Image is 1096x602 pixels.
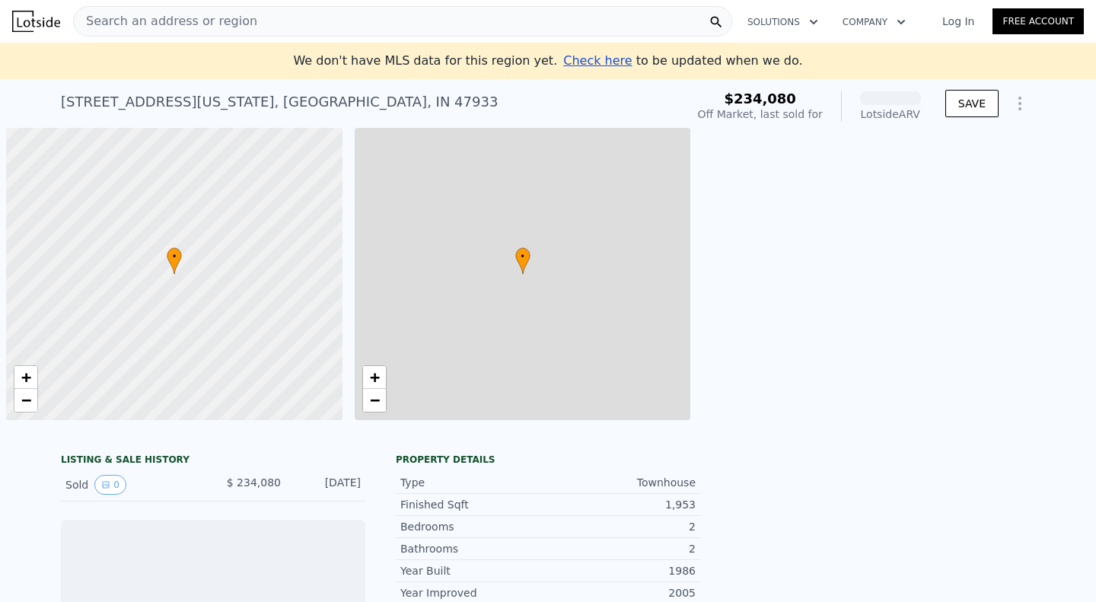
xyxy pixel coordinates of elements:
a: Free Account [992,8,1084,34]
span: $234,080 [724,91,796,107]
div: Year Improved [400,585,548,600]
a: Log In [924,14,992,29]
div: [DATE] [293,475,361,495]
button: Show Options [1005,88,1035,119]
button: Company [830,8,918,36]
div: [STREET_ADDRESS][US_STATE] , [GEOGRAPHIC_DATA] , IN 47933 [61,91,498,113]
div: Sold [65,475,201,495]
div: • [167,247,182,274]
div: Year Built [400,563,548,578]
div: to be updated when we do. [563,52,802,70]
div: Type [400,475,548,490]
div: 2 [548,541,696,556]
div: Off Market, last sold for [698,107,823,122]
button: Solutions [735,8,830,36]
a: Zoom in [363,366,386,389]
div: Lotside ARV [860,107,921,122]
img: Lotside [12,11,60,32]
div: 1986 [548,563,696,578]
a: Zoom in [14,366,37,389]
div: Property details [396,454,700,466]
span: + [369,368,379,387]
button: SAVE [945,90,999,117]
span: Search an address or region [74,12,257,30]
div: Finished Sqft [400,497,548,512]
div: LISTING & SALE HISTORY [61,454,365,469]
div: We don't have MLS data for this region yet. [293,52,802,70]
a: Zoom out [14,389,37,412]
div: Bathrooms [400,541,548,556]
div: 2 [548,519,696,534]
div: Bedrooms [400,519,548,534]
div: • [515,247,530,274]
span: • [167,250,182,263]
span: + [21,368,31,387]
a: Zoom out [363,389,386,412]
div: 1,953 [548,497,696,512]
span: − [369,390,379,409]
span: Check here [563,53,632,68]
button: View historical data [94,475,126,495]
div: Townhouse [548,475,696,490]
span: • [515,250,530,263]
span: $ 234,080 [227,476,281,489]
span: − [21,390,31,409]
div: 2005 [548,585,696,600]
